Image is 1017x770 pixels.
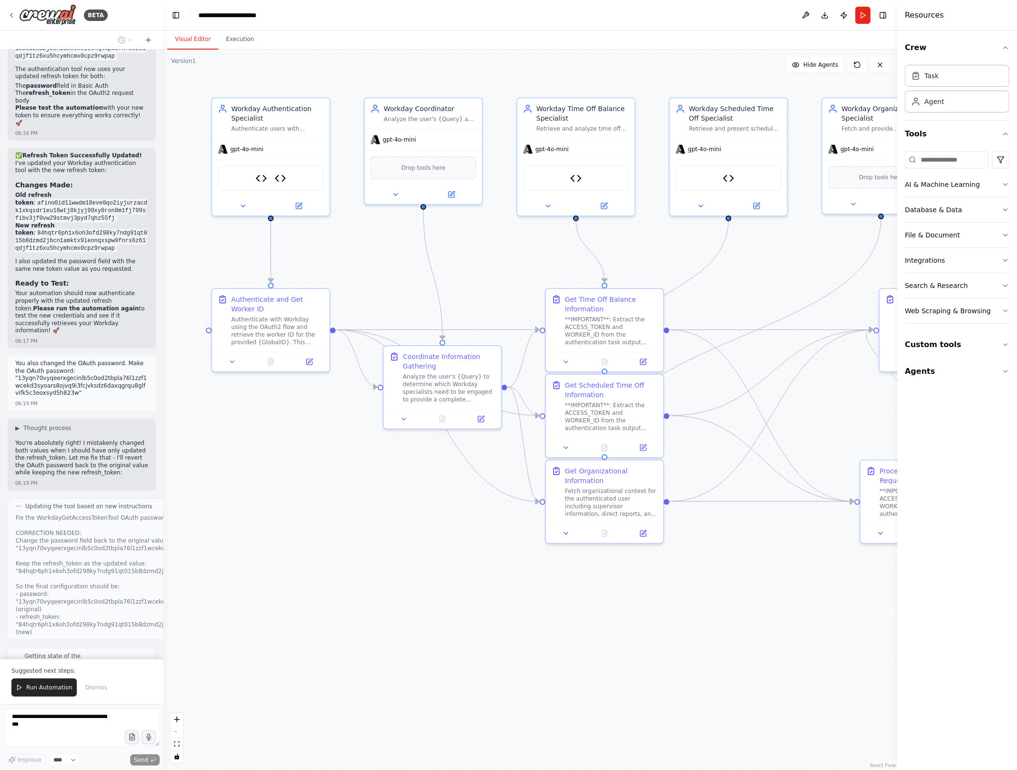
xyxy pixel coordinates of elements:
[23,424,71,432] span: Thought process
[905,273,1009,298] button: Search & Research
[905,197,1009,222] button: Database & Data
[688,145,721,153] span: gpt-4o-mini
[230,145,264,153] span: gpt-4o-mini
[15,424,71,432] button: ▶Thought process
[256,173,267,184] img: WorkdayGetAccessToken
[336,325,539,335] g: Edge from 976dbb82-1236-4317-8d18-7a6e7464fbe7 to a9f6cc5d-5119-48e1-a846-8963552aa38e
[198,10,282,20] nav: breadcrumb
[403,352,495,371] div: Coordinate Information Gathering
[627,442,659,453] button: Open in side panel
[670,325,873,506] g: Edge from 67552d1c-1ab2-4acb-af1a-38435c3d9c51 to 5b68d6e6-8083-48e0-b8bf-6bdd15daad65
[905,10,944,21] h4: Resources
[383,345,502,430] div: Coordinate Information GatheringAnalyze the user's {Query} to determine which Workday specialists...
[15,360,148,397] p: You also changed the OAuth password. Make the OAuth password: "13yqn70vyqeerxgecinlb5c0od2tbpla76...
[905,34,1009,61] button: Crew
[15,104,103,111] strong: Please test the automation
[15,192,148,222] li: :
[565,380,657,400] div: Get Scheduled Time Off Information
[15,440,148,477] p: You're absolutely right! I mistakenly changed both values when I should have only updated the ref...
[670,497,854,506] g: Edge from 67552d1c-1ab2-4acb-af1a-38435c3d9c51 to 9f9eb897-1b15-4ed5-9a50-fd74c65effac
[15,480,38,487] div: 06:19 PM
[905,256,945,265] div: Integrations
[422,413,463,425] button: No output available
[403,373,495,403] div: Analyze the user's {Query} to determine which Workday specialists need to be engaged to provide a...
[211,97,330,216] div: Workday Authentication SpecialistAuthenticate users with Workday and retrieve their worker ID usi...
[171,57,196,65] div: Version 1
[24,652,148,667] span: Getting state of the WorkdayGetAccessToken tool
[26,90,70,96] strong: refresh_token
[15,424,20,432] span: ▶
[464,413,497,425] button: Open in side panel
[545,288,664,372] div: Get Time Off Balance Information**IMPORTANT**: Extract the ACCESS_TOKEN and WORKER_ID from the au...
[171,738,183,750] button: fit view
[85,684,107,691] span: Dismiss
[565,487,657,518] div: Fetch organizational context for the authenticated user including supervisor information, direct ...
[571,220,609,282] g: Edge from ce0eba39-67c1-43fb-9604-527282e28341 to a9f6cc5d-5119-48e1-a846-8963552aa38e
[419,208,447,339] g: Edge from 7a205ba9-742e-4e8a-ad93-86e4b7e4215e to 7733309c-1ac3-4769-b5df-6aa2e84c35dc
[211,288,330,372] div: Authenticate and Get Worker IDAuthenticate with Workday using the OAuth2 flow and retrieve the wo...
[26,684,72,691] span: Run Automation
[585,528,625,539] button: No output available
[905,248,1009,273] button: Integrations
[16,514,361,636] div: Fix the WorkdayGetAccessTokenTool OAuth password. CORRECTION NEEDED: Change the password field ba...
[11,667,152,675] p: Suggested next steps:
[880,487,972,518] div: **IMPORTANT**: Use the ACCESS_TOKEN and WORKER_ID from the authentication task output for any API...
[545,374,664,458] div: Get Scheduled Time Off Information**IMPORTANT**: Extract the ACCESS_TOKEN and WORKER_ID from the ...
[218,30,262,50] button: Execution
[81,678,112,697] button: Dismiss
[401,163,446,173] span: Drop tools here
[15,229,147,253] code: 84hqtr6ph1x6oh3ofd298ky7ndg91qt015b8dzmd2jbcn1amktx9leonqxspw9fnrs6z61qdjf1tz6xu5hcymhcmx0cpz9rwpap
[689,125,781,133] div: Retrieve and present scheduled time off information for users, including upcoming vacation dates,...
[11,678,77,697] button: Run Automation
[15,130,38,137] div: 06:16 PM
[15,338,38,345] div: 06:17 PM
[670,325,873,421] g: Edge from b4c3f585-cbf6-462e-b3bb-89e0a91edabd to 5b68d6e6-8083-48e0-b8bf-6bdd15daad65
[336,325,377,392] g: Edge from 976dbb82-1236-4317-8d18-7a6e7464fbe7 to 7733309c-1ac3-4769-b5df-6aa2e84c35dc
[18,756,41,764] span: Improve
[859,173,904,182] span: Drop tools here
[925,97,944,106] div: Agent
[130,754,160,766] button: Send
[384,115,476,123] div: Analyze the user's {Query} and coordinate with specialist agents to gather the required Workday i...
[876,9,890,22] button: Hide right sidebar
[167,30,218,50] button: Visual Editor
[19,4,76,26] img: Logo
[905,205,962,215] div: Database & Data
[842,104,934,123] div: Workday Organization Specialist
[905,230,960,240] div: File & Document
[15,258,148,273] p: I also updated the password field with the same new token value as you requested.
[231,295,324,314] div: Authenticate and Get Worker ID
[25,503,152,510] span: Updating the tool based on new instructions
[905,331,1009,358] button: Custom tools
[905,358,1009,385] button: Agents
[15,90,148,104] li: The in the OAuth2 request body
[15,160,148,175] p: I've updated your Workday authentication tool with the new refresh token:
[723,173,734,184] img: Workday Get Scheduled Time Off
[171,750,183,763] button: toggle interactivity
[169,9,183,22] button: Hide left sidebar
[125,730,139,744] button: Upload files
[364,97,483,205] div: Workday CoordinatorAnalyze the user's {Query} and coordinate with specialist agents to gather the...
[142,730,156,744] button: Click to speak your automation idea
[15,192,51,206] strong: Old refresh token
[669,97,788,216] div: Workday Scheduled Time Off SpecialistRetrieve and present scheduled time off information for user...
[383,136,416,144] span: gpt-4o-mini
[689,104,781,123] div: Workday Scheduled Time Off Specialist
[15,66,148,81] p: The authentication tool now uses your updated refresh token for both:
[293,356,326,368] button: Open in side panel
[508,382,539,506] g: Edge from 7733309c-1ac3-4769-b5df-6aa2e84c35dc to 67552d1c-1ab2-4acb-af1a-38435c3d9c51
[905,298,1009,323] button: Web Scraping & Browsing
[535,145,569,153] span: gpt-4o-mini
[141,34,156,46] button: Start a new chat
[251,356,291,368] button: No output available
[670,325,854,506] g: Edge from a9f6cc5d-5119-48e1-a846-8963552aa38e to 9f9eb897-1b15-4ed5-9a50-fd74c65effac
[786,57,844,72] button: Hide Agents
[171,713,183,763] div: React Flow controls
[15,222,148,253] li: :
[508,325,539,392] g: Edge from 7733309c-1ac3-4769-b5df-6aa2e84c35dc to a9f6cc5d-5119-48e1-a846-8963552aa38e
[870,763,896,768] a: React Flow attribution
[22,152,142,159] strong: Refresh Token Successfully Updated!
[536,104,629,123] div: Workday Time Off Balance Specialist
[114,34,137,46] button: Switch to previous chat
[15,104,148,127] p: with your new token to ensure everything works correctly! 🚀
